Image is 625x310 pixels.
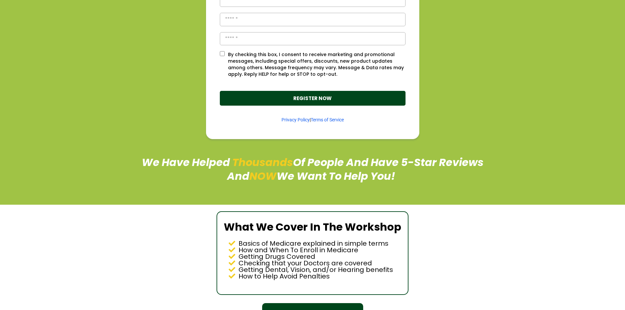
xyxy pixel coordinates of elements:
[249,169,277,183] span: NOW
[219,220,406,234] h1: What We Cover In The Workshop
[227,155,484,183] span: Of People And Have 5-Star Reviews And
[239,247,400,253] p: How and When To Enroll in Medicare
[142,155,230,170] span: We Have Helped
[220,91,406,106] button: REGISTER NOW
[232,155,293,170] span: Thousands
[239,266,400,273] p: Getting Dental, Vision, and/or Hearing benefits
[311,117,344,122] a: Terms of Service
[239,240,400,247] p: Basics of Medicare explained in simple terms
[277,169,395,183] span: We Want To Help You!
[239,253,400,260] p: Getting Drugs Covered
[281,117,310,122] a: Privacy Policy
[239,260,400,266] p: Checking that your Doctors are covered
[228,51,406,77] p: By checking this box, I consent to receive marketing and promotional messages, including special ...
[220,116,406,123] p: |
[293,95,332,102] strong: REGISTER NOW
[239,273,400,279] p: How to Help Avoid Penalties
